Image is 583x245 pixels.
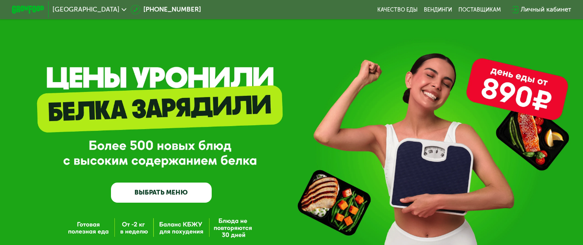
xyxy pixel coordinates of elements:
a: [PHONE_NUMBER] [131,5,201,15]
div: Личный кабинет [521,5,571,15]
a: ВЫБРАТЬ МЕНЮ [111,183,212,203]
div: поставщикам [458,6,501,13]
a: Качество еды [377,6,417,13]
span: [GEOGRAPHIC_DATA] [52,6,120,13]
a: Вендинги [424,6,452,13]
